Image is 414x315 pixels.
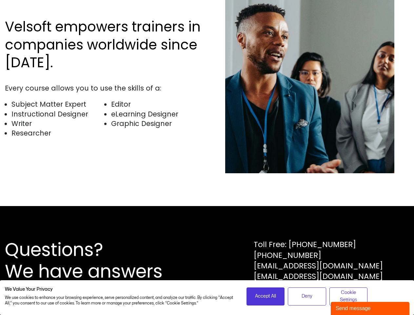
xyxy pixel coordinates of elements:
[111,109,204,119] li: eLearning Designer
[5,286,237,292] h2: We Value Your Privacy
[246,287,285,305] button: Accept all cookies
[111,99,204,109] li: Editor
[5,18,204,72] h2: Velsoft empowers trainers in companies worldwide since [DATE].
[255,293,276,300] span: Accept All
[302,293,312,300] span: Deny
[111,119,204,128] li: Graphic Designer
[11,119,104,128] li: Writer
[5,239,186,282] h2: Questions? We have answers
[288,287,326,305] button: Deny all cookies
[254,239,383,282] div: Toll Free: [PHONE_NUMBER] [PHONE_NUMBER] [EMAIL_ADDRESS][DOMAIN_NAME] [EMAIL_ADDRESS][DOMAIN_NAME]
[11,128,104,138] li: Researcher
[11,109,104,119] li: Instructional Designer
[331,301,411,315] iframe: chat widget
[11,99,104,109] li: Subject Matter Expert
[5,83,204,93] div: Every course allows you to use the skills of a:
[5,295,237,306] p: We use cookies to enhance your browsing experience, serve personalized content, and analyze our t...
[329,287,368,305] button: Adjust cookie preferences
[334,289,364,304] span: Cookie Settings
